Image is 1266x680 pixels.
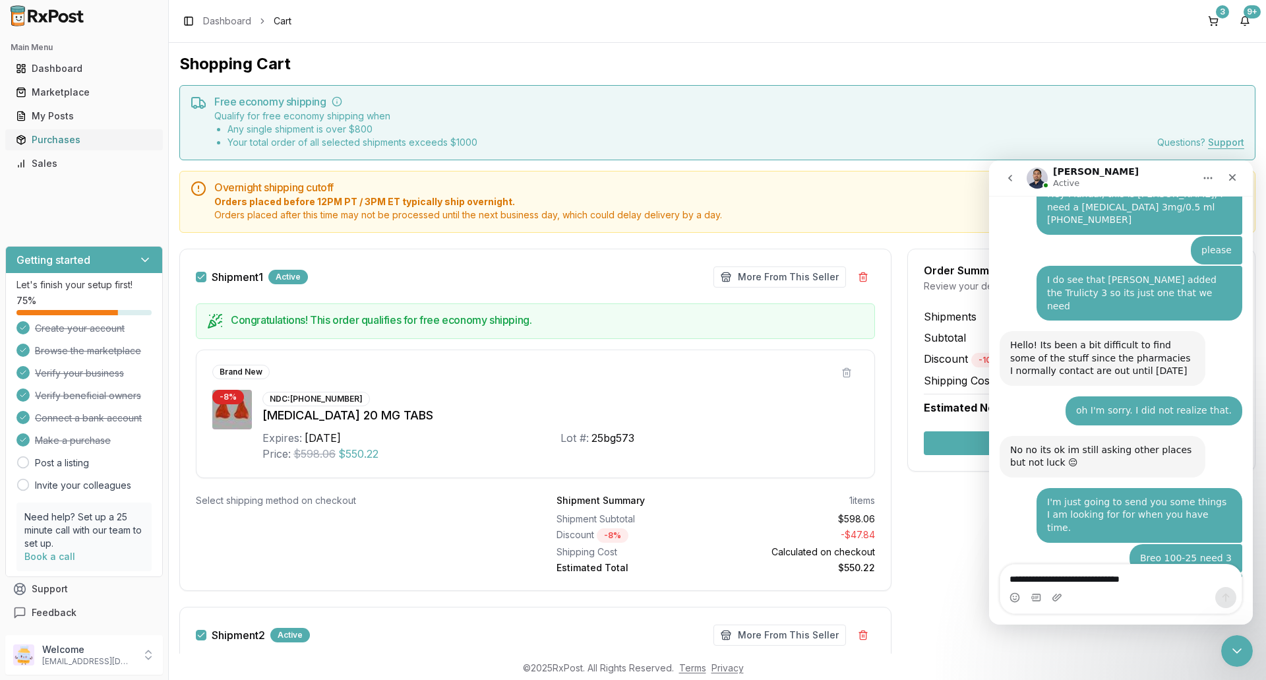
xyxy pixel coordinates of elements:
img: RxPost Logo [5,5,90,26]
span: Feedback [32,606,76,619]
button: 3 [1203,11,1224,32]
button: Purchases [5,129,163,150]
nav: breadcrumb [203,15,291,28]
a: Privacy [711,662,744,673]
button: 9+ [1234,11,1255,32]
button: More From This Seller [713,625,846,646]
button: More From This Seller [713,266,846,288]
div: Expires: [262,430,302,446]
div: $550.22 [721,561,876,574]
span: Subtotal [924,330,966,346]
div: NDC: [PHONE_NUMBER] [262,392,370,406]
span: 75 % [16,294,36,307]
p: Welcome [42,643,134,656]
div: Questions? [1157,136,1244,149]
span: $550.22 [338,446,378,462]
div: Shipping Cost [557,545,711,559]
div: 9+ [1244,5,1261,18]
div: Qualify for free economy shipping when [214,109,477,149]
div: Brand New [212,365,270,379]
button: Sales [5,153,163,174]
button: Support [5,577,163,601]
span: Connect a bank account [35,412,142,425]
div: Estimated Total [557,561,711,574]
h1: Shopping Cart [179,53,1255,75]
div: [MEDICAL_DATA] 20 MG TABS [262,406,859,425]
h3: Getting started [16,252,90,268]
a: Terms [679,662,706,673]
div: Active [268,270,308,284]
div: 25bg573 [591,430,634,446]
span: Browse the marketplace [35,344,141,357]
label: Shipment 2 [212,630,265,640]
div: Price: [262,446,291,462]
span: Estimated Net Charge [924,401,1040,414]
li: Your total order of all selected shipments exceeds $ 1000 [227,136,477,149]
span: Orders placed after this time may not be processed until the next business day, which could delay... [214,208,1244,222]
span: Create your account [35,322,125,335]
a: Dashboard [203,15,251,28]
div: Order Summary [924,265,1239,276]
div: Sales [16,157,152,170]
span: $598.06 [293,446,336,462]
p: [EMAIL_ADDRESS][DOMAIN_NAME] [42,656,134,667]
div: - 8 % [597,528,628,543]
a: Dashboard [11,57,158,80]
button: Feedback [5,601,163,625]
h5: Free economy shipping [214,96,1244,107]
div: My Posts [16,109,152,123]
button: My Posts [5,106,163,127]
span: Verify beneficial owners [35,389,141,402]
div: - $47.84 [721,528,876,543]
div: Shipment Summary [557,494,645,507]
div: Active [270,628,310,642]
h5: Overnight shipping cutoff [214,182,1244,193]
span: Verify your business [35,367,124,380]
div: Shipment Subtotal [557,512,711,526]
label: Shipment 1 [212,272,263,282]
div: 1 items [849,494,875,507]
iframe: Intercom live chat [989,160,1253,625]
button: Dashboard [5,58,163,79]
a: Post a listing [35,456,89,470]
a: Invite your colleagues [35,479,131,492]
iframe: Intercom live chat [1221,635,1253,667]
span: Shipments [924,309,977,325]
button: Secure Checkout [924,431,1239,455]
img: User avatar [13,644,34,665]
span: Discount [924,352,1006,365]
a: Purchases [11,128,158,152]
div: - 8 % [212,390,244,404]
span: Shipping Cost [924,373,993,388]
div: Lot #: [560,430,589,446]
span: Cart [274,15,291,28]
div: $598.06 [721,512,876,526]
div: Calculated on checkout [721,545,876,559]
p: Let's finish your setup first! [16,278,152,292]
div: Marketplace [16,86,152,99]
div: Select shipping method on checkout [196,494,514,507]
